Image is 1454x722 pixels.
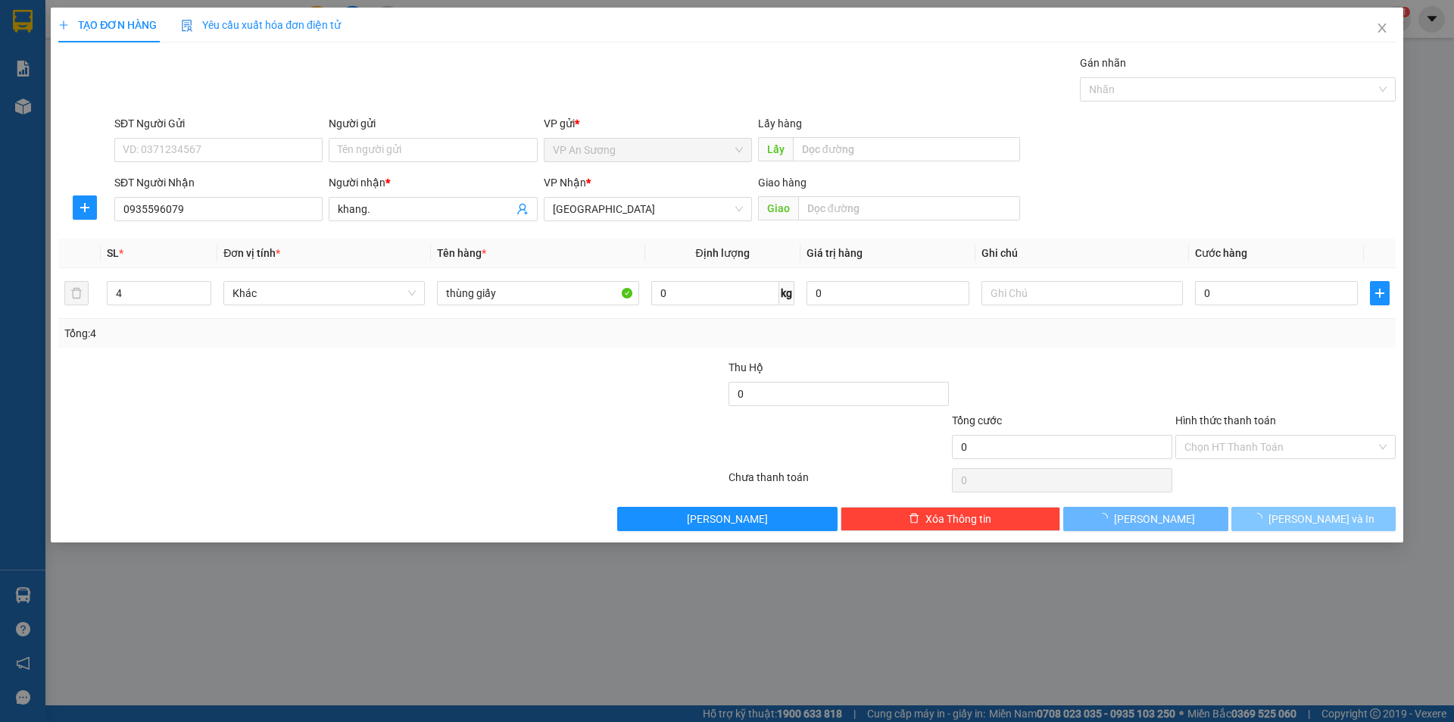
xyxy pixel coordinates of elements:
[1252,513,1268,524] span: loading
[807,281,969,305] input: 0
[1371,287,1389,299] span: plus
[1114,511,1195,527] span: [PERSON_NAME]
[729,361,763,374] span: Thu Hộ
[553,198,743,220] span: Đà Nẵng
[952,414,1002,427] span: Tổng cước
[553,139,743,161] span: VP An Sương
[8,64,105,81] li: VP VP An Sương
[1376,22,1388,34] span: close
[181,19,341,31] span: Yêu cầu xuất hóa đơn điện tử
[8,84,18,95] span: environment
[114,115,323,132] div: SĐT Người Gửi
[1268,511,1374,527] span: [PERSON_NAME] và In
[1370,281,1390,305] button: plus
[437,247,486,259] span: Tên hàng
[1063,507,1228,531] button: [PERSON_NAME]
[1195,247,1247,259] span: Cước hàng
[981,281,1183,305] input: Ghi Chú
[758,137,793,161] span: Lấy
[841,507,1061,531] button: deleteXóa Thông tin
[329,115,537,132] div: Người gửi
[58,20,69,30] span: plus
[617,507,838,531] button: [PERSON_NAME]
[758,117,802,130] span: Lấy hàng
[1175,414,1276,427] label: Hình thức thanh toán
[1080,57,1126,69] label: Gán nhãn
[758,196,798,220] span: Giao
[8,8,220,36] li: [PERSON_NAME]
[107,247,119,259] span: SL
[758,177,807,189] span: Giao hàng
[181,20,193,32] img: icon
[73,195,97,220] button: plus
[232,282,416,305] span: Khác
[1361,8,1403,50] button: Close
[8,83,101,179] b: 39/4A Quốc Lộ 1A - [GEOGRAPHIC_DATA] - An Sương - [GEOGRAPHIC_DATA]
[1097,513,1114,524] span: loading
[779,281,794,305] span: kg
[687,511,768,527] span: [PERSON_NAME]
[105,64,201,114] li: VP [GEOGRAPHIC_DATA]
[807,247,863,259] span: Giá trị hàng
[329,174,537,191] div: Người nhận
[696,247,750,259] span: Định lượng
[544,115,752,132] div: VP gửi
[544,177,586,189] span: VP Nhận
[793,137,1020,161] input: Dọc đường
[114,174,323,191] div: SĐT Người Nhận
[73,202,96,214] span: plus
[64,325,561,342] div: Tổng: 4
[437,281,638,305] input: VD: Bàn, Ghế
[223,247,280,259] span: Đơn vị tính
[925,511,991,527] span: Xóa Thông tin
[58,19,157,31] span: TẠO ĐƠN HÀNG
[64,281,89,305] button: delete
[516,203,529,215] span: user-add
[727,469,950,495] div: Chưa thanh toán
[975,239,1189,268] th: Ghi chú
[909,513,919,525] span: delete
[798,196,1020,220] input: Dọc đường
[1231,507,1396,531] button: [PERSON_NAME] và In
